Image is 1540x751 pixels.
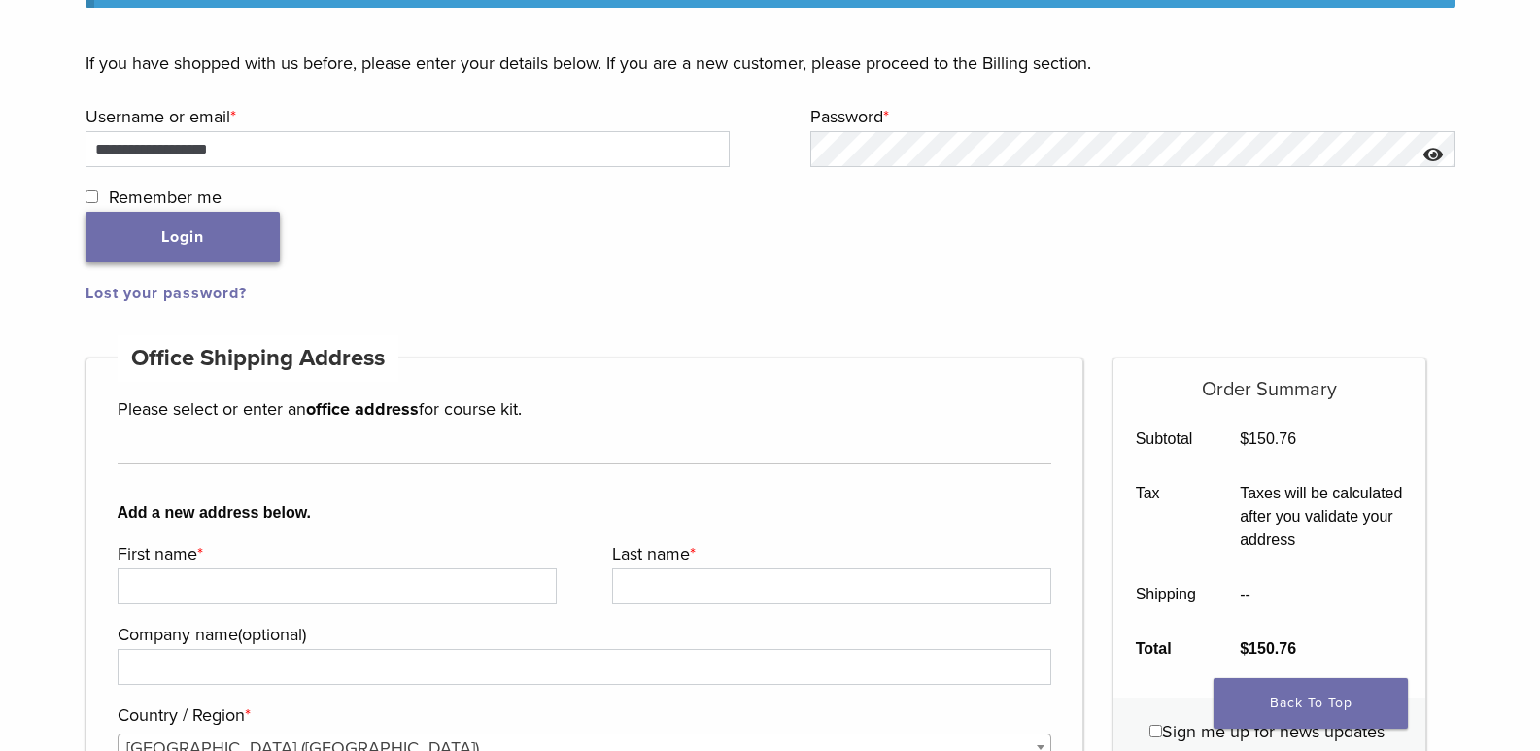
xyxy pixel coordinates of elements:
[86,102,726,131] label: Username or email
[238,624,306,645] span: (optional)
[810,102,1451,131] label: Password
[1113,567,1218,622] th: Shipping
[1240,430,1249,447] span: $
[118,501,1052,525] b: Add a new address below.
[86,190,98,203] input: Remember me
[86,284,247,303] a: Lost your password?
[86,49,1455,78] p: If you have shopped with us before, please enter your details below. If you are a new customer, p...
[118,394,1052,424] p: Please select or enter an for course kit.
[118,620,1047,649] label: Company name
[306,398,419,420] strong: office address
[1113,622,1218,676] th: Total
[86,212,280,262] button: Login
[118,335,399,382] h4: Office Shipping Address
[1113,412,1218,466] th: Subtotal
[1113,358,1425,401] h5: Order Summary
[118,539,552,568] label: First name
[1240,586,1250,602] span: --
[109,187,222,208] span: Remember me
[1240,430,1296,447] bdi: 150.76
[1113,466,1218,567] th: Tax
[118,700,1047,730] label: Country / Region
[612,539,1046,568] label: Last name
[1218,466,1425,567] td: Taxes will be calculated after you validate your address
[1240,640,1296,657] bdi: 150.76
[1413,131,1454,181] button: Show password
[1240,640,1249,657] span: $
[1149,725,1162,737] input: Sign me up for news updates and product discounts!
[1214,678,1408,729] a: Back To Top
